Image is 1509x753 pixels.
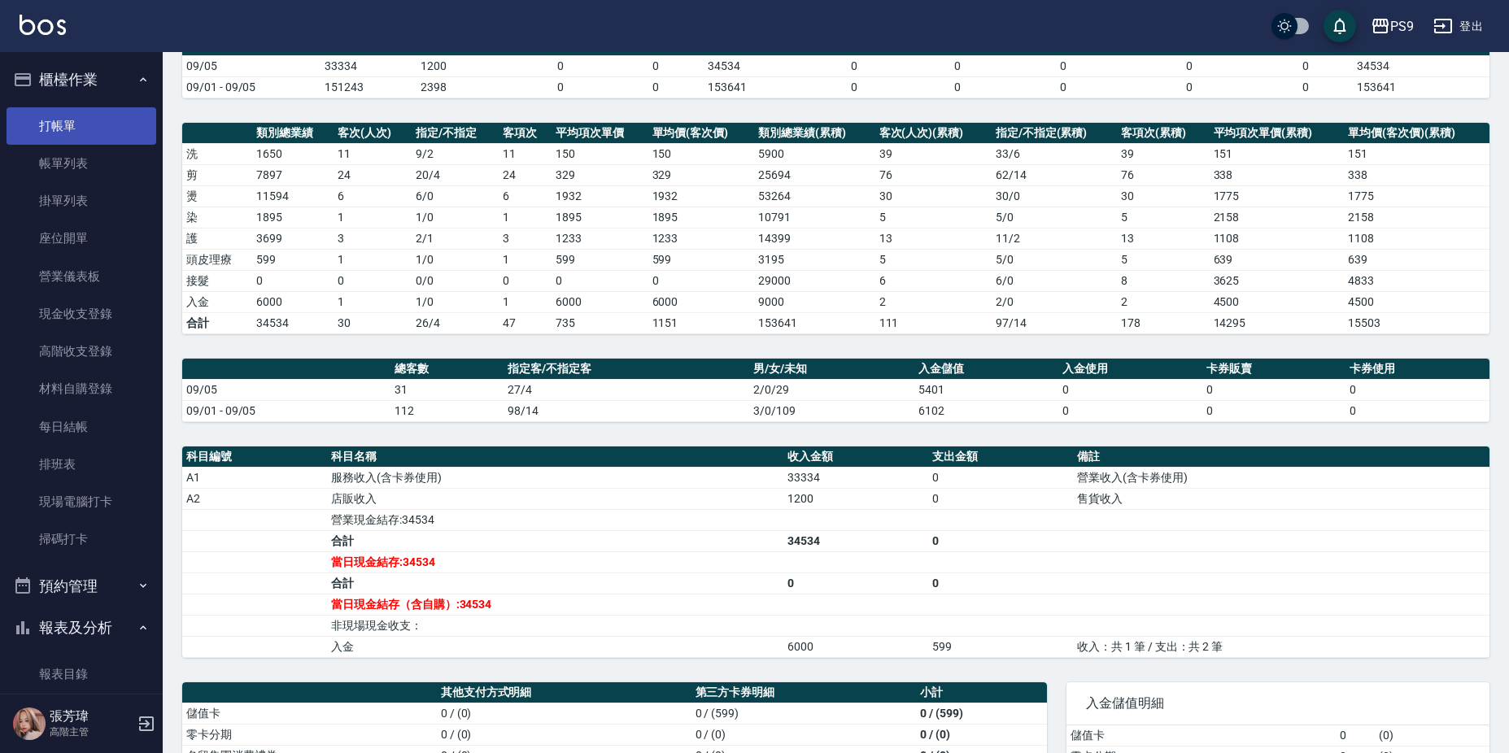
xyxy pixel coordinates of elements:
td: 3625 [1210,270,1345,291]
td: 11594 [252,185,334,207]
td: 1 / 0 [412,249,499,270]
th: 指定/不指定(累積) [992,123,1118,144]
td: 0 [1202,400,1346,421]
th: 類別總業績 [252,123,334,144]
td: 燙 [182,185,252,207]
a: 消費分析儀表板 [7,693,156,730]
button: 登出 [1427,11,1489,41]
td: 0 [800,55,909,76]
td: 34534 [1353,55,1489,76]
button: 報表及分析 [7,607,156,649]
td: 1108 [1210,228,1345,249]
td: 0 [928,467,1073,488]
td: 150 [648,143,755,164]
td: 178 [1117,312,1209,333]
a: 現金收支登錄 [7,295,156,333]
td: 3 [499,228,552,249]
td: 2/0/29 [749,379,914,400]
td: 639 [1344,249,1489,270]
td: 26/4 [412,312,499,333]
td: 1895 [648,207,755,228]
td: 合計 [182,312,252,333]
td: 150 [552,143,648,164]
td: 6 [334,185,412,207]
h5: 張芳瑋 [50,708,133,725]
td: 0 [512,76,608,98]
td: 0 [800,76,909,98]
td: 6000 [252,291,334,312]
td: 33334 [321,55,417,76]
button: 櫃檯作業 [7,59,156,101]
td: 62 / 14 [992,164,1118,185]
th: 卡券使用 [1345,359,1489,380]
td: 639 [1210,249,1345,270]
a: 每日結帳 [7,408,156,446]
td: 收入：共 1 筆 / 支出：共 2 筆 [1073,636,1489,657]
td: 09/01 - 09/05 [182,400,390,421]
th: 客次(人次) [334,123,412,144]
td: 151 [1344,143,1489,164]
td: 30 [334,312,412,333]
td: 合計 [327,572,783,594]
td: 329 [552,164,648,185]
td: 1 [499,249,552,270]
td: 0 [928,488,1073,509]
td: 0 [552,270,648,291]
th: 平均項次單價 [552,123,648,144]
a: 帳單列表 [7,145,156,182]
th: 總客數 [390,359,504,380]
td: 1895 [252,207,334,228]
th: 入金使用 [1058,359,1202,380]
td: 入金 [327,636,783,657]
td: A1 [182,467,327,488]
td: 護 [182,228,252,249]
td: 5 / 0 [992,249,1118,270]
td: 0 / (599) [691,703,917,724]
th: 男/女/未知 [749,359,914,380]
td: 非現場現金收支： [327,615,783,636]
td: 1233 [552,228,648,249]
td: 5 / 0 [992,207,1118,228]
td: 34534 [252,312,334,333]
td: 0 [252,270,334,291]
td: 10791 [754,207,874,228]
th: 備註 [1073,446,1489,468]
td: 6000 [552,291,648,312]
td: 13 [875,228,992,249]
th: 平均項次單價(累積) [1210,123,1345,144]
a: 營業儀表板 [7,258,156,295]
td: 營業收入(含卡券使用) [1073,467,1489,488]
td: 1108 [1344,228,1489,249]
td: 1200 [417,55,512,76]
td: 09/05 [182,55,321,76]
td: 97/14 [992,312,1118,333]
td: 27/4 [504,379,749,400]
td: 76 [1117,164,1209,185]
th: 卡券販賣 [1202,359,1346,380]
td: 9000 [754,291,874,312]
td: 1932 [552,185,648,207]
th: 客項次(累積) [1117,123,1209,144]
img: Logo [20,15,66,35]
td: 0 [1005,76,1122,98]
td: 0 / (599) [916,703,1047,724]
td: 34534 [704,55,800,76]
td: 0 [909,76,1005,98]
td: 5 [875,249,992,270]
td: 6 / 0 [412,185,499,207]
td: 0 [334,270,412,291]
td: 1200 [783,488,928,509]
td: 1775 [1344,185,1489,207]
td: 0 [1058,400,1202,421]
td: 儲值卡 [1066,725,1335,746]
td: 2158 [1210,207,1345,228]
a: 打帳單 [7,107,156,145]
td: ( 0 ) [1375,725,1489,746]
p: 高階主管 [50,725,133,739]
td: 1650 [252,143,334,164]
td: 店販收入 [327,488,783,509]
td: 入金 [182,291,252,312]
td: 儲值卡 [182,703,437,724]
td: 2 / 0 [992,291,1118,312]
table: a dense table [182,123,1489,334]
